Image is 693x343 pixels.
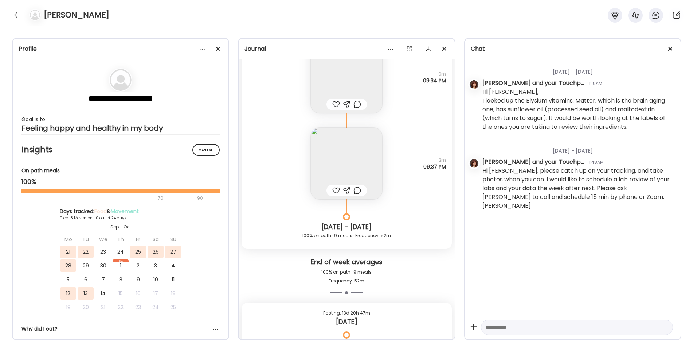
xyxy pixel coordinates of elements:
div: 100% on path · 9 meals Frequency: 52m [244,268,449,285]
div: Profile [19,45,223,53]
div: Goal is to [21,115,220,124]
div: Mo [60,233,76,246]
div: 17 [148,287,164,300]
div: Sa [148,233,164,246]
div: 11:48AM [587,159,604,166]
img: bg-avatar-default.svg [110,69,132,91]
span: Food [94,208,107,215]
div: 24 [113,246,129,258]
div: 25 [130,246,146,258]
div: Fasting: 13d 20h 47m [247,309,446,317]
div: 13 [78,287,94,300]
img: avatars%2FVgMyOcVd4Yg9hlzjorsLrseI4Hn1 [469,158,479,169]
h2: Insights [21,144,220,155]
div: Fr [130,233,146,246]
div: 25 [165,301,181,313]
span: Movement [111,208,139,215]
div: 15 [113,287,129,300]
div: 19 [60,301,76,313]
div: Manage [192,144,220,156]
div: 1 [113,259,129,272]
img: bg-avatar-default.svg [30,10,40,20]
div: Food: 8 Movement: 0 out of 24 days [60,215,181,221]
div: Journal [244,45,449,53]
div: 21 [95,301,111,313]
div: 23 [95,246,111,258]
div: 24 [148,301,164,313]
div: 18 [165,287,181,300]
div: Oct [113,259,129,262]
div: [DATE] [247,317,446,326]
div: [DATE] - [DATE] [482,59,675,79]
div: Why did I eat? [21,325,220,333]
div: Chat [471,45,675,53]
div: [DATE] - [DATE] [482,138,675,158]
div: Hi [PERSON_NAME], please catch up on your tracking, and take photos when you can. I would like to... [482,166,675,210]
div: 23 [130,301,146,313]
div: 14 [95,287,111,300]
div: Sep - Oct [60,224,181,230]
div: 28 [60,259,76,272]
div: Days tracked: & [60,208,181,215]
div: [PERSON_NAME] and your Touchpoints180 Team [482,158,584,166]
div: 9 [130,273,146,286]
div: 22 [113,301,129,313]
div: 21 [60,246,76,258]
div: 29 [78,259,94,272]
h4: [PERSON_NAME] [44,9,109,21]
div: On path meals [21,167,220,174]
div: 22 [78,246,94,258]
span: 09:37 PM [423,163,446,170]
div: 90 [196,194,204,203]
div: Th [113,233,129,246]
div: 4 [165,259,181,272]
div: 5 [60,273,76,286]
div: 2 [130,259,146,272]
div: 6 [78,273,94,286]
div: 20 [78,301,94,313]
div: Feeling happy and healthy in my body [21,124,220,132]
div: Tu [78,233,94,246]
div: Su [165,233,181,246]
img: images%2FdbnMi4DeBmWUwPLe6ohCz2nRMej2%2FypV0almGmZ412QWAgbKZ%2FV5MqUKRAnsFHAvLarFWn_240 [311,128,382,199]
div: [PERSON_NAME] and your Touchpoints180 Team [482,79,584,88]
div: [DATE] - [DATE] [247,223,446,231]
div: 11 [165,273,181,286]
div: End of week averages [244,258,449,268]
div: Hi [PERSON_NAME], I looked up the Elysium vitamins. Matter, which is the brain aging one, has sun... [482,88,675,131]
div: 3 [148,259,164,272]
div: 100% [21,177,220,186]
div: 10 [148,273,164,286]
span: 09:34 PM [423,77,446,84]
img: avatars%2FVgMyOcVd4Yg9hlzjorsLrseI4Hn1 [469,80,479,90]
div: 8 [113,273,129,286]
img: images%2FdbnMi4DeBmWUwPLe6ohCz2nRMej2%2FKtVfudfL41ZJTC9FqKLg%2FcysuO05xsTkBOEbEdmm7_240 [311,42,382,113]
div: 27 [165,246,181,258]
span: 0m [423,71,446,77]
div: 16 [130,287,146,300]
div: 26 [148,246,164,258]
div: We [95,233,111,246]
div: 12 [60,287,76,300]
div: 7 [95,273,111,286]
div: 30 [95,259,111,272]
span: 2m [423,157,446,163]
div: 11:19AM [587,80,602,87]
div: 70 [21,194,195,203]
div: 100% on path · 9 meals · Frequency: 52m [247,231,446,240]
